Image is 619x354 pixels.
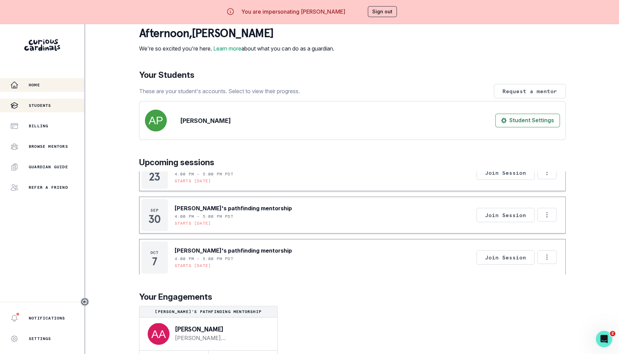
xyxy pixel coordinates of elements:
p: Upcoming sessions [139,156,566,169]
p: Students [29,103,51,108]
button: Toggle sidebar [80,297,89,306]
p: [PERSON_NAME] [180,116,231,125]
button: Options [537,208,556,222]
button: Join Session [476,250,535,265]
p: 23 [149,173,160,180]
p: 4:00 PM - 5:00 PM PDT [175,256,233,261]
p: You are impersonating [PERSON_NAME] [241,8,345,16]
p: [PERSON_NAME] [175,326,266,332]
p: [PERSON_NAME]'s pathfinding mentorship [142,309,274,314]
p: Browse Mentors [29,144,68,149]
p: Oct [150,250,159,255]
p: Starts [DATE] [175,221,211,226]
button: Options [537,166,556,179]
p: We're so excited you're here. about what you can do as a guardian. [139,44,334,53]
img: Curious Cardinals Logo [24,39,60,51]
p: These are your student's accounts. Select to view their progress. [139,87,300,95]
a: [PERSON_NAME][EMAIL_ADDRESS][PERSON_NAME][DOMAIN_NAME] [175,334,266,342]
p: Billing [29,123,48,129]
p: [PERSON_NAME]'s pathfinding mentorship [175,204,292,212]
p: Your Students [139,69,566,81]
p: afternoon , [PERSON_NAME] [139,27,334,40]
button: Sign out [368,6,397,17]
p: Sep [150,208,159,213]
p: Guardian Guide [29,164,68,170]
p: 30 [148,216,160,223]
p: [PERSON_NAME]'s pathfinding mentorship [175,246,292,255]
p: 7 [152,258,157,265]
img: svg [145,110,167,131]
span: 2 [610,331,615,336]
p: Starts [DATE] [175,178,211,184]
iframe: Intercom live chat [596,331,612,347]
p: 4:00 PM - 5:00 PM PDT [175,171,233,177]
button: Request a mentor [494,84,566,98]
p: Home [29,82,40,88]
button: Options [537,250,556,264]
p: Notifications [29,315,65,321]
p: Your Engagements [139,291,566,303]
p: Settings [29,336,51,341]
img: svg [148,323,170,345]
button: Join Session [476,166,535,180]
button: Join Session [476,208,535,222]
a: Learn more [213,45,241,52]
button: Student Settings [495,114,560,127]
p: Starts [DATE] [175,263,211,268]
p: Refer a friend [29,185,68,190]
p: 4:00 PM - 5:00 PM PDT [175,214,233,219]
